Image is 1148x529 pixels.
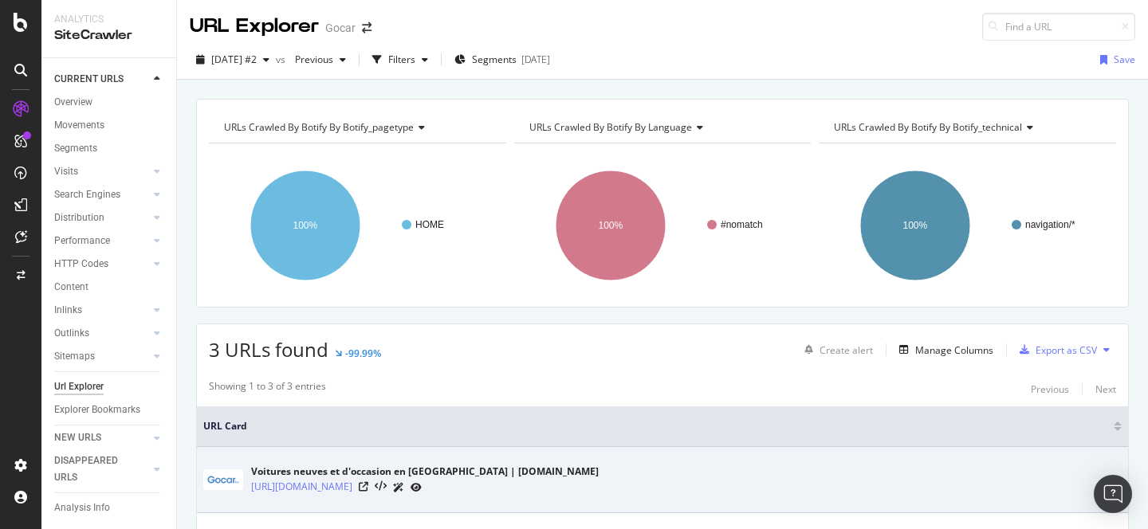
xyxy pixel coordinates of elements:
[54,500,165,516] a: Analysis Info
[1094,475,1132,513] div: Open Intercom Messenger
[798,337,873,362] button: Create alert
[359,482,368,492] a: Visit Online Page
[1036,343,1097,357] div: Export as CSV
[54,302,149,319] a: Inlinks
[54,429,101,446] div: NEW URLS
[289,53,333,66] span: Previous
[54,402,140,418] div: Explorer Bookmarks
[54,429,149,446] a: NEW URLS
[54,13,163,26] div: Analytics
[393,479,404,496] a: AI Url Details
[54,94,92,111] div: Overview
[1114,53,1135,66] div: Save
[54,186,120,203] div: Search Engines
[54,325,149,342] a: Outlinks
[54,302,82,319] div: Inlinks
[893,340,993,359] button: Manage Columns
[54,233,110,249] div: Performance
[54,378,104,395] div: Url Explorer
[820,343,873,357] div: Create alert
[1095,382,1116,396] div: Next
[276,53,289,66] span: vs
[251,464,599,479] div: Voitures neuves et d'occasion en [GEOGRAPHIC_DATA] | [DOMAIN_NAME]
[388,53,415,66] div: Filters
[54,325,89,342] div: Outlinks
[831,115,1102,140] h4: URLs Crawled By Botify By botify_technical
[54,94,165,111] a: Overview
[209,156,502,295] svg: A chart.
[1031,379,1069,398] button: Previous
[362,22,372,33] div: arrow-right-arrow-left
[54,233,149,249] a: Performance
[54,140,165,157] a: Segments
[375,481,387,492] button: View HTML Source
[54,71,124,88] div: CURRENT URLS
[54,348,95,365] div: Sitemaps
[982,13,1135,41] input: Find a URL
[54,186,149,203] a: Search Engines
[1025,219,1075,230] text: navigation/*
[721,219,763,230] text: #nomatch
[819,156,1112,295] svg: A chart.
[190,13,319,40] div: URL Explorer
[915,343,993,357] div: Manage Columns
[1013,337,1097,362] button: Export as CSV
[514,156,808,295] svg: A chart.
[526,115,797,140] h4: URLs Crawled By Botify By language
[54,402,165,418] a: Explorer Bookmarks
[472,53,517,66] span: Segments
[54,256,108,272] div: HTTP Codes
[203,419,1110,433] span: URL Card
[203,469,243,490] img: main image
[366,47,434,72] button: Filters
[598,220,623,231] text: 100%
[54,378,165,395] a: Url Explorer
[54,256,149,272] a: HTTP Codes
[54,453,135,486] div: DISAPPEARED URLS
[209,336,328,362] span: 3 URLs found
[251,479,352,495] a: [URL][DOMAIN_NAME]
[1094,47,1135,72] button: Save
[521,53,550,66] div: [DATE]
[325,20,356,36] div: Gocar
[415,219,444,230] text: HOME
[54,210,104,226] div: Distribution
[448,47,556,72] button: Segments[DATE]
[1031,382,1069,396] div: Previous
[54,279,165,296] a: Content
[903,220,928,231] text: 100%
[54,348,149,365] a: Sitemaps
[1095,379,1116,398] button: Next
[529,120,692,134] span: URLs Crawled By Botify By language
[211,53,257,66] span: 2025 Sep. 8th #2
[54,26,163,45] div: SiteCrawler
[54,71,149,88] a: CURRENT URLS
[54,163,78,180] div: Visits
[345,347,381,360] div: -99.99%
[54,210,149,226] a: Distribution
[293,220,318,231] text: 100%
[54,117,104,134] div: Movements
[54,163,149,180] a: Visits
[224,120,414,134] span: URLs Crawled By Botify By botify_pagetype
[54,140,97,157] div: Segments
[209,379,326,398] div: Showing 1 to 3 of 3 entries
[54,117,165,134] a: Movements
[834,120,1022,134] span: URLs Crawled By Botify By botify_technical
[221,115,492,140] h4: URLs Crawled By Botify By botify_pagetype
[289,47,352,72] button: Previous
[54,500,110,516] div: Analysis Info
[54,453,149,486] a: DISAPPEARED URLS
[190,47,276,72] button: [DATE] #2
[54,279,88,296] div: Content
[411,479,422,496] a: URL Inspection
